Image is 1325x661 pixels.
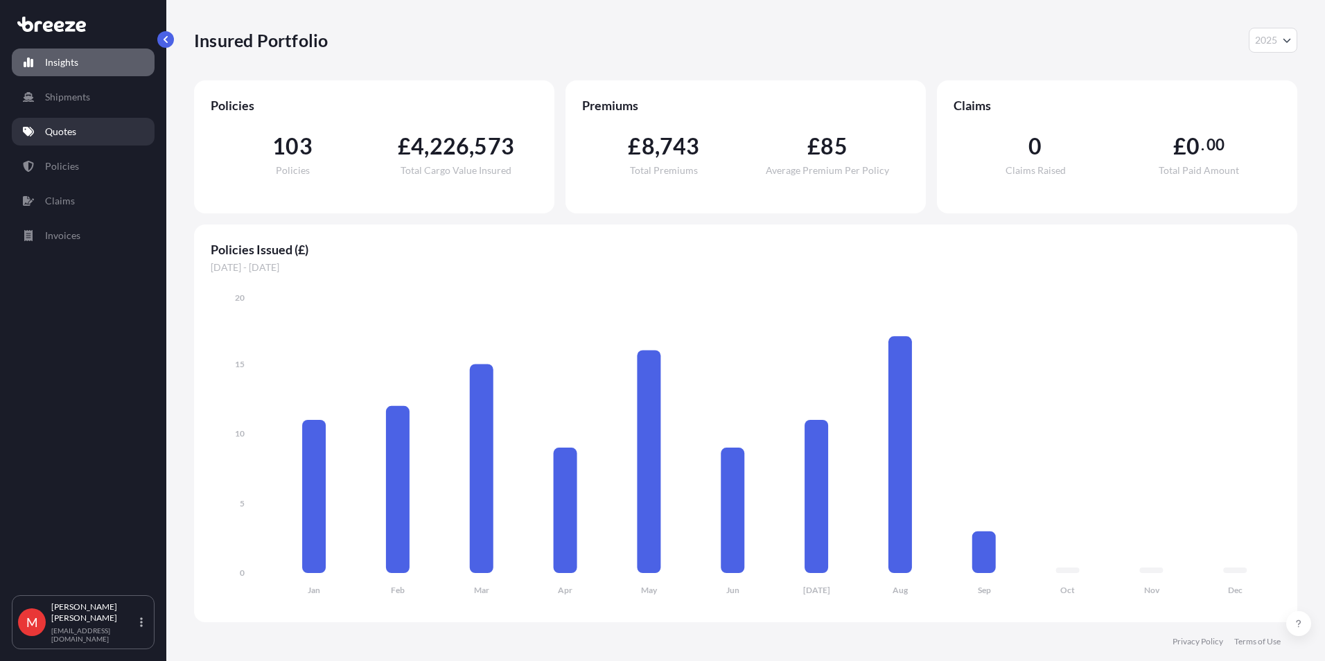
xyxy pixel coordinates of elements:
p: Insured Portfolio [194,29,328,51]
span: 8 [642,135,655,157]
span: 743 [660,135,700,157]
tspan: Jan [308,585,320,595]
span: Claims Raised [1006,166,1066,175]
button: Year Selector [1249,28,1297,53]
span: £ [1173,135,1186,157]
span: , [424,135,429,157]
a: Privacy Policy [1173,636,1223,647]
tspan: Aug [893,585,909,595]
a: Quotes [12,118,155,146]
tspan: Nov [1144,585,1160,595]
span: Policies [211,97,538,114]
p: Quotes [45,125,76,139]
span: 0 [1028,135,1042,157]
tspan: Apr [558,585,572,595]
tspan: 5 [240,498,245,509]
a: Shipments [12,83,155,111]
span: Policies Issued (£) [211,241,1281,258]
p: Claims [45,194,75,208]
a: Invoices [12,222,155,249]
span: 103 [272,135,313,157]
span: , [469,135,474,157]
p: Insights [45,55,78,69]
span: Policies [276,166,310,175]
span: 2025 [1255,33,1277,47]
span: Average Premium Per Policy [766,166,889,175]
span: Total Paid Amount [1159,166,1239,175]
tspan: 20 [235,292,245,303]
p: Invoices [45,229,80,243]
tspan: [DATE] [803,585,830,595]
tspan: May [641,585,658,595]
p: [PERSON_NAME] [PERSON_NAME] [51,601,137,624]
span: £ [628,135,641,157]
tspan: Dec [1228,585,1243,595]
tspan: 0 [240,567,245,578]
span: Premiums [582,97,909,114]
span: £ [807,135,821,157]
span: [DATE] - [DATE] [211,261,1281,274]
span: Total Cargo Value Insured [401,166,511,175]
span: M [26,615,38,629]
p: Shipments [45,90,90,104]
tspan: Mar [474,585,489,595]
span: 0 [1186,135,1200,157]
span: Claims [954,97,1281,114]
span: Total Premiums [630,166,698,175]
span: . [1201,139,1204,150]
a: Terms of Use [1234,636,1281,647]
tspan: Jun [726,585,739,595]
p: Policies [45,159,79,173]
tspan: 15 [235,359,245,369]
p: [EMAIL_ADDRESS][DOMAIN_NAME] [51,626,137,643]
tspan: Sep [978,585,991,595]
a: Insights [12,49,155,76]
span: 85 [821,135,847,157]
span: 226 [430,135,470,157]
tspan: 10 [235,428,245,439]
tspan: Feb [391,585,405,595]
a: Policies [12,152,155,180]
span: 573 [474,135,514,157]
span: , [655,135,660,157]
span: 00 [1206,139,1225,150]
span: 4 [411,135,424,157]
tspan: Oct [1060,585,1075,595]
span: £ [398,135,411,157]
a: Claims [12,187,155,215]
